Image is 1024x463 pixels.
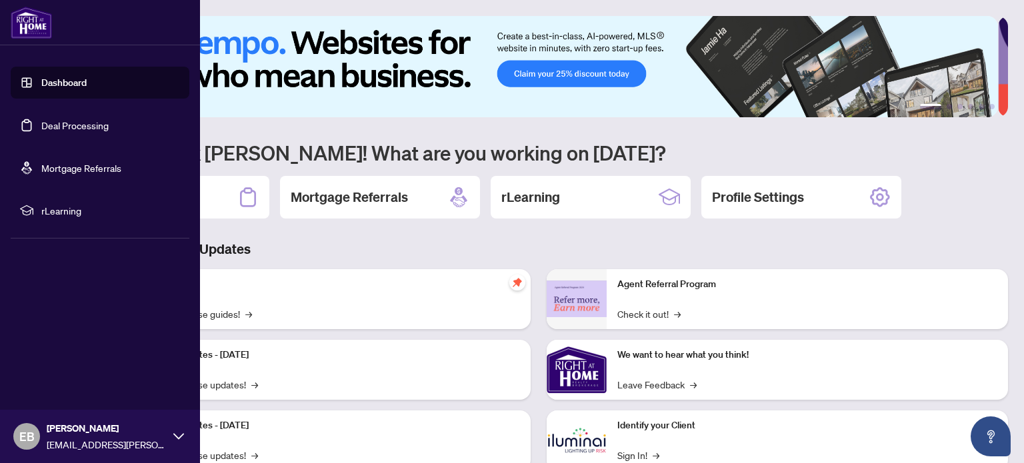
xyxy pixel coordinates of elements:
span: rLearning [41,203,180,218]
h1: Welcome back [PERSON_NAME]! What are you working on [DATE]? [69,140,1008,165]
p: Identify your Client [617,418,997,433]
img: Agent Referral Program [547,280,607,317]
button: 4 [968,104,973,109]
a: Deal Processing [41,119,109,131]
span: EB [19,427,35,446]
span: [PERSON_NAME] [47,421,167,436]
span: → [674,306,681,321]
span: → [653,448,659,462]
button: 1 [920,104,941,109]
span: [EMAIL_ADDRESS][PERSON_NAME][DOMAIN_NAME] [47,437,167,452]
h2: Mortgage Referrals [291,188,408,207]
h2: Profile Settings [712,188,804,207]
button: 3 [957,104,963,109]
p: Platform Updates - [DATE] [140,348,520,362]
img: logo [11,7,52,39]
span: → [251,448,258,462]
button: Open asap [971,416,1011,456]
h2: rLearning [501,188,560,207]
p: Platform Updates - [DATE] [140,418,520,433]
span: → [251,377,258,392]
span: pushpin [509,274,525,290]
button: 5 [979,104,984,109]
span: → [690,377,697,392]
button: 2 [947,104,952,109]
p: Self-Help [140,277,520,292]
a: Leave Feedback→ [617,377,697,392]
img: We want to hear what you think! [547,340,607,400]
img: Slide 0 [69,16,998,117]
a: Dashboard [41,77,87,89]
a: Sign In!→ [617,448,659,462]
button: 6 [989,104,995,109]
span: → [245,306,252,321]
p: We want to hear what you think! [617,348,997,362]
a: Check it out!→ [617,306,681,321]
p: Agent Referral Program [617,277,997,292]
a: Mortgage Referrals [41,162,121,174]
h3: Brokerage & Industry Updates [69,240,1008,258]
